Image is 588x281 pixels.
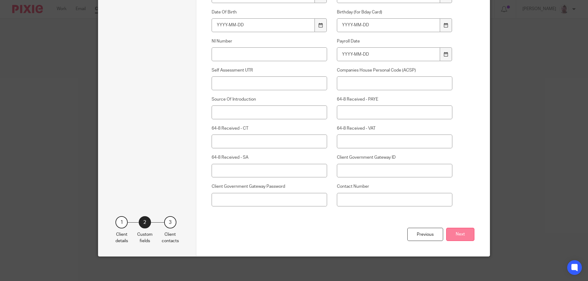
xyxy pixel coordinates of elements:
input: YYYY-MM-DD [337,47,440,61]
label: Companies House Personal Code (ACSP) [337,67,453,73]
label: Contact Number [337,183,453,190]
label: Date Of Birth [212,9,327,15]
input: YYYY-MM-DD [212,18,315,32]
p: Client details [115,231,128,244]
label: 64-8 Received - PAYE [337,96,453,102]
label: 64-8 Received - CT [212,125,327,131]
label: Payroll Date [337,38,453,44]
div: 2 [139,216,151,228]
label: Source Of Introduction [212,96,327,102]
label: Self Assessment UTR [212,67,327,73]
div: 3 [164,216,176,228]
div: 1 [115,216,128,228]
label: Client Government Gateway Password [212,183,327,190]
div: Previous [407,228,443,241]
label: 64-8 Received - VAT [337,125,453,131]
p: Custom fields [137,231,153,244]
label: Birthday (for Bday Card) [337,9,453,15]
label: Client Government Gateway ID [337,154,453,161]
label: 64-8 Received - SA [212,154,327,161]
label: NI Number [212,38,327,44]
button: Next [446,228,474,241]
p: Client contacts [162,231,179,244]
input: YYYY-MM-DD [337,18,440,32]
